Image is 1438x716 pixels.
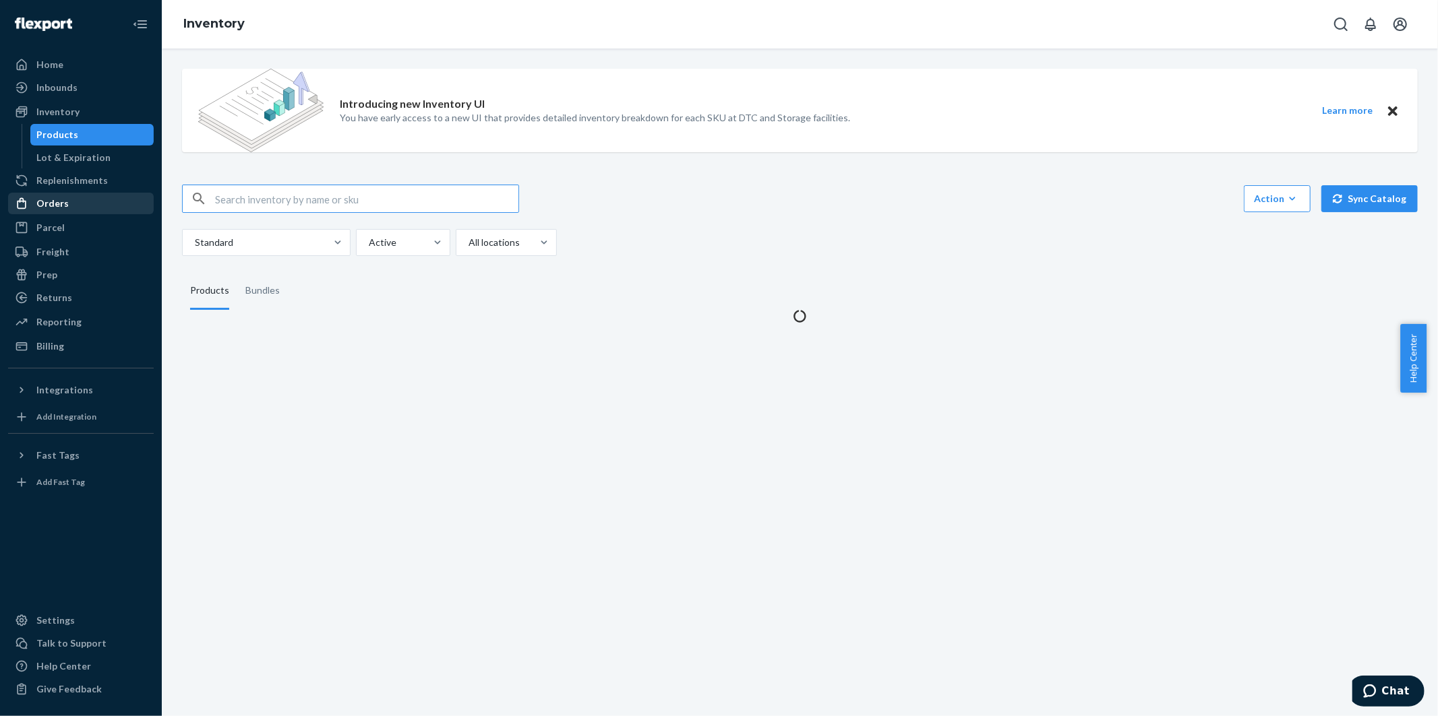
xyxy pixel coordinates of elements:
button: Talk to Support [8,632,154,654]
a: Billing [8,335,154,357]
a: Help Center [8,655,154,677]
div: Add Fast Tag [36,476,85,488]
div: Prep [36,268,57,282]
div: Talk to Support [36,637,107,650]
div: Billing [36,339,64,353]
button: Open account menu [1387,11,1414,38]
a: Returns [8,287,154,308]
div: Parcel [36,221,65,234]
a: Orders [8,193,154,214]
a: Inbounds [8,77,154,98]
a: Add Fast Tag [8,471,154,493]
div: Reporting [36,315,82,329]
input: All locations [467,236,469,249]
div: Freight [36,245,69,259]
input: Active [367,236,369,249]
div: Inventory [36,105,80,119]
button: Close Navigation [127,11,154,38]
div: Products [190,272,229,310]
a: Home [8,54,154,75]
iframe: Opens a widget where you can chat to one of our agents [1352,676,1425,709]
a: Products [30,124,154,145]
a: Prep [8,264,154,286]
button: Open notifications [1357,11,1384,38]
a: Inventory [8,101,154,123]
a: Settings [8,610,154,631]
div: Returns [36,291,72,304]
div: Settings [36,614,75,627]
a: Replenishments [8,170,154,191]
input: Search inventory by name or sku [215,185,518,212]
div: Integrations [36,383,93,397]
div: Give Feedback [36,682,102,696]
div: Bundles [245,272,280,310]
div: Lot & Expiration [37,151,111,164]
a: Inventory [183,16,245,31]
div: Action [1254,192,1300,205]
button: Help Center [1400,324,1427,393]
a: Reporting [8,311,154,333]
button: Open Search Box [1327,11,1354,38]
div: Orders [36,197,69,210]
img: Flexport logo [15,18,72,31]
a: Lot & Expiration [30,147,154,168]
div: Add Integration [36,411,96,422]
p: Introducing new Inventory UI [340,96,485,112]
a: Parcel [8,217,154,238]
button: Integrations [8,379,154,401]
button: Fast Tags [8,445,154,466]
img: new-reports-banner-icon.82668bd98b6a51aee86340f2a7b77ae3.png [198,69,324,152]
a: Add Integration [8,406,154,428]
div: Help Center [36,659,91,673]
input: Standard [193,236,195,249]
a: Freight [8,241,154,263]
button: Sync Catalog [1321,185,1418,212]
div: Home [36,58,63,71]
ol: breadcrumbs [173,5,256,44]
button: Close [1384,102,1402,119]
div: Inbounds [36,81,78,94]
div: Replenishments [36,174,108,187]
div: Fast Tags [36,449,80,462]
button: Action [1244,185,1311,212]
div: Products [37,128,79,141]
button: Give Feedback [8,678,154,700]
button: Learn more [1314,102,1381,119]
p: You have early access to a new UI that provides detailed inventory breakdown for each SKU at DTC ... [340,111,850,125]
